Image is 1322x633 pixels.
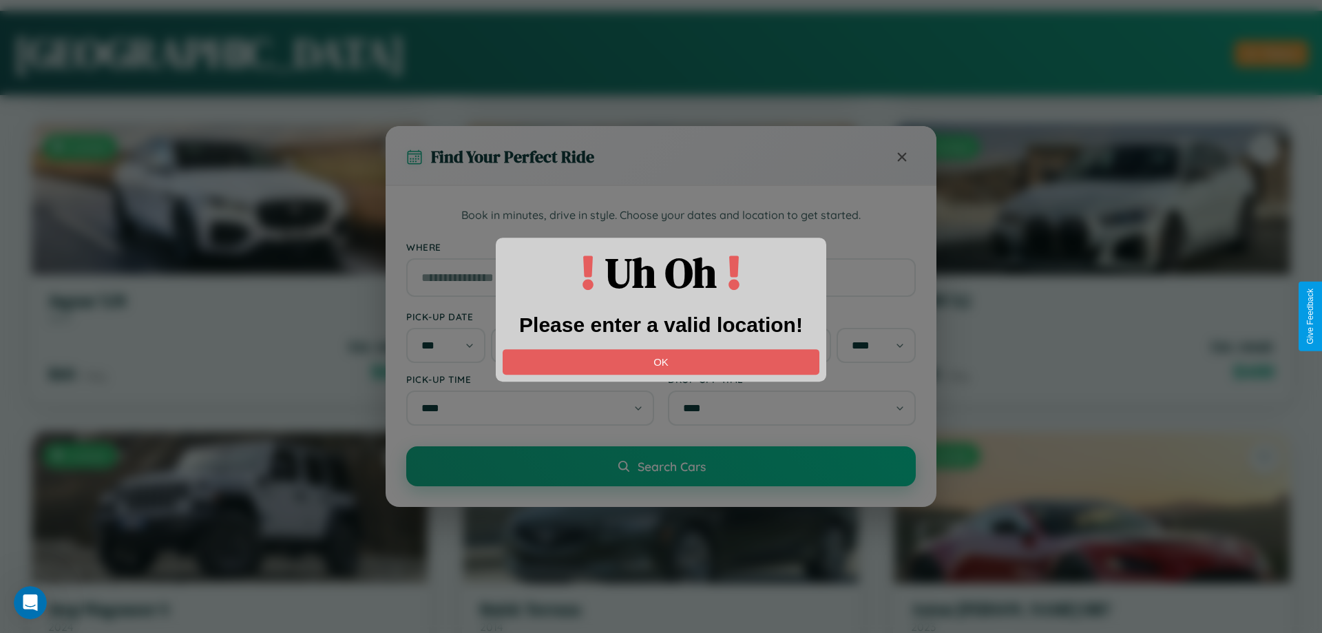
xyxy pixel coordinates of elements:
[406,311,654,322] label: Pick-up Date
[406,241,916,253] label: Where
[668,311,916,322] label: Drop-off Date
[638,459,706,474] span: Search Cars
[406,373,654,385] label: Pick-up Time
[431,145,594,168] h3: Find Your Perfect Ride
[668,373,916,385] label: Drop-off Time
[406,207,916,225] p: Book in minutes, drive in style. Choose your dates and location to get started.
